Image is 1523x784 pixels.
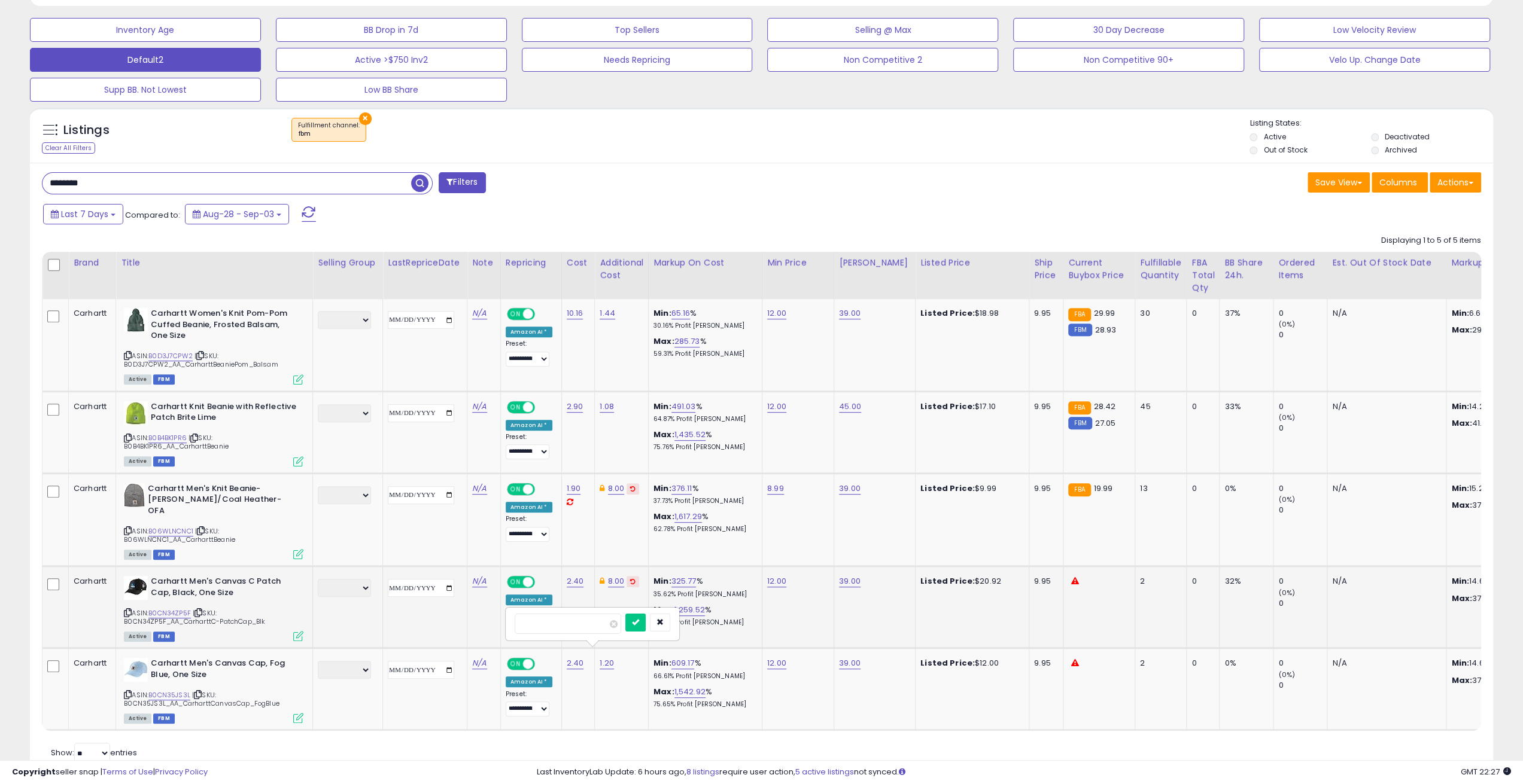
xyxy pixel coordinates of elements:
p: N/A [1332,308,1437,319]
div: ASIN: [124,401,303,465]
strong: Max: [1451,417,1472,429]
div: Preset: [506,690,552,717]
a: 8.99 [767,483,784,495]
p: 30.16% Profit [PERSON_NAME] [653,322,753,330]
a: 376.11 [671,483,692,495]
th: CSV column name: cust_attr_4_LastRepriceDate [383,252,467,299]
div: 0 [1278,505,1327,515]
a: Privacy Policy [155,766,208,777]
span: ON [508,577,523,587]
div: Carhartt [74,401,107,412]
div: 0 [1278,658,1327,669]
div: 33% [1224,401,1264,412]
a: 325.77 [671,575,697,587]
div: Current Buybox Price [1068,257,1130,282]
span: FBM [153,713,175,724]
a: 39.00 [839,575,861,587]
div: Cost [567,257,590,269]
div: 0 [1191,483,1210,494]
label: Active [1263,132,1285,142]
a: N/A [472,401,487,413]
p: 35.62% Profit [PERSON_NAME] [653,590,753,599]
button: BB Drop in 7d [276,18,507,42]
button: Low Velocity Review [1259,18,1490,42]
strong: Min: [1451,657,1469,669]
img: 510moWuO3jL._SL40_.jpg [124,483,145,507]
b: Carhartt Men's Knit Beanie-[PERSON_NAME]/Coal Heather-OFA [148,483,293,520]
a: 12.00 [767,401,786,413]
button: Selling @ Max [767,18,998,42]
small: FBA [1068,401,1090,414]
b: Listed Price: [920,575,975,587]
label: Archived [1385,145,1417,155]
span: | SKU: B0CN34ZP5F_AA_CarharttC-PatchCap_Blk [124,608,265,626]
span: Show: entries [51,747,137,758]
div: Preset: [506,340,552,367]
p: 62.78% Profit [PERSON_NAME] [653,525,753,533]
span: 29.99 [1094,307,1115,319]
a: 1.44 [600,307,615,319]
th: The percentage added to the cost of goods (COGS) that forms the calculator for Min & Max prices. [648,252,762,299]
div: Selling Group [318,257,378,269]
a: 491.03 [671,401,696,413]
button: Default2 [30,48,261,72]
div: 2 [1140,658,1177,669]
b: Listed Price: [920,657,975,669]
b: Min: [653,575,671,587]
div: Est. Out Of Stock Date [1332,257,1441,269]
a: N/A [472,575,487,587]
i: Revert to store-level Additional Cost [630,578,636,584]
span: 2025-09-11 22:27 GMT [1461,766,1511,777]
a: 65.16 [671,307,691,319]
div: Carhartt [74,576,107,587]
button: Filters [439,172,485,193]
b: Max: [653,335,674,347]
div: % [653,605,753,627]
div: % [653,687,753,709]
a: N/A [472,657,487,669]
div: FBA Total Qty [1191,257,1214,294]
a: B0B4BK1PR6 [148,433,187,443]
a: B0CN35JS3L [148,690,190,700]
div: Min Price [767,257,829,269]
span: Compared to: [125,209,180,221]
div: % [653,483,753,505]
span: All listings currently available for purchase on Amazon [124,713,151,724]
div: Listed Price [920,257,1024,269]
div: % [653,401,753,423]
div: 0 [1278,401,1327,412]
span: All listings currently available for purchase on Amazon [124,550,151,560]
div: 0 [1191,401,1210,412]
a: 12.00 [767,307,786,319]
span: ON [508,402,523,412]
a: 39.00 [839,483,861,495]
button: Supp BB. Not Lowest [30,78,261,102]
div: 0 [1278,576,1327,587]
a: 10.16 [567,307,583,319]
p: 75.76% Profit [PERSON_NAME] [653,443,753,452]
p: 75.65% Profit [PERSON_NAME] [653,700,753,709]
a: N/A [472,307,487,319]
b: Min: [653,401,671,412]
b: Carhartt Knit Beanie with Reflective Patch Brite Lime [151,401,296,426]
div: Brand [74,257,111,269]
a: N/A [472,483,487,495]
small: (0%) [1278,588,1295,597]
p: N/A [1332,483,1437,494]
span: 28.93 [1095,324,1117,335]
span: Fulfillment channel : [298,121,360,139]
a: 12.00 [767,575,786,587]
span: | SKU: B0D3J7CPW2_AA_CarharttBeaniePom_Balsam [124,351,278,369]
div: 0 [1278,598,1327,609]
a: 609.17 [671,657,695,669]
div: 0 [1278,483,1327,494]
a: Terms of Use [102,766,153,777]
span: All listings currently available for purchase on Amazon [124,632,151,642]
span: FBM [153,550,175,560]
b: Carhartt Women's Knit Pom-Pom Cuffed Beanie, Frosted Balsam, One Size [151,308,296,344]
button: Save View [1308,172,1370,193]
a: 1.20 [600,657,614,669]
div: LastRepriceDate [388,257,462,269]
a: 8.00 [608,483,625,495]
div: Preset: [506,515,552,542]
